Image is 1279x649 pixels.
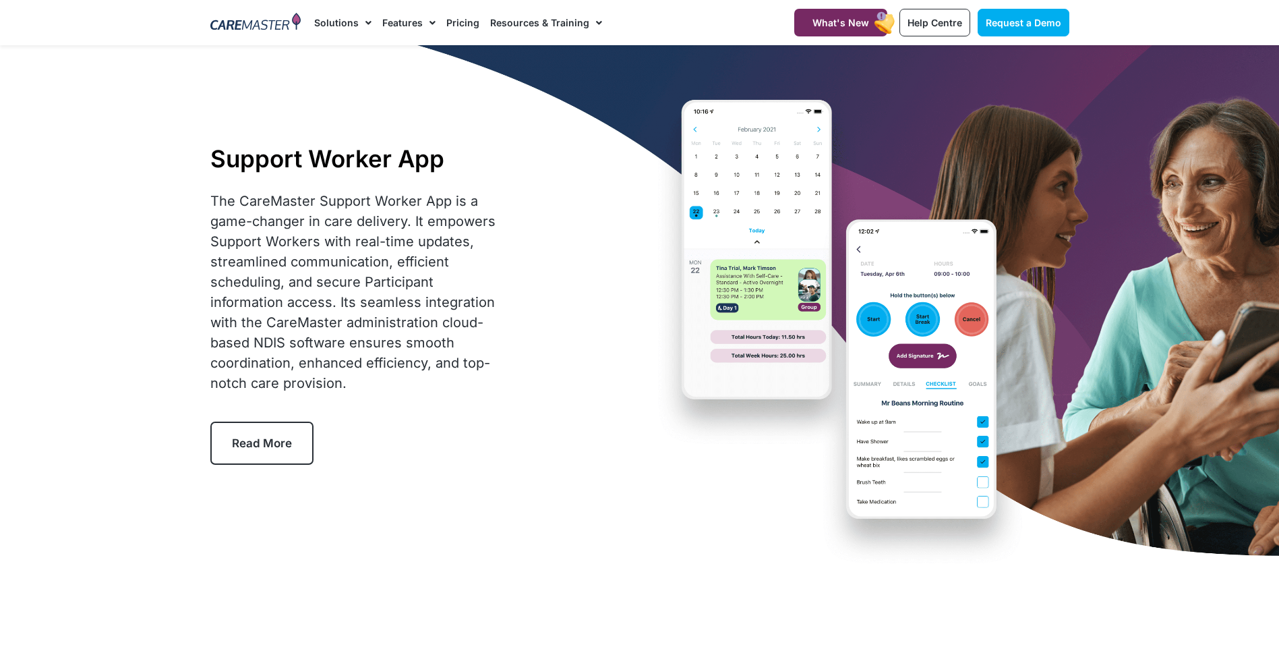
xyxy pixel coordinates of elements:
[908,17,962,28] span: Help Centre
[210,13,301,33] img: CareMaster Logo
[210,191,502,393] div: The CareMaster Support Worker App is a game-changer in care delivery. It empowers Support Workers...
[210,144,502,173] h1: Support Worker App
[210,422,314,465] a: Read More
[812,17,869,28] span: What's New
[978,9,1069,36] a: Request a Demo
[232,436,292,450] span: Read More
[986,17,1061,28] span: Request a Demo
[899,9,970,36] a: Help Centre
[794,9,887,36] a: What's New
